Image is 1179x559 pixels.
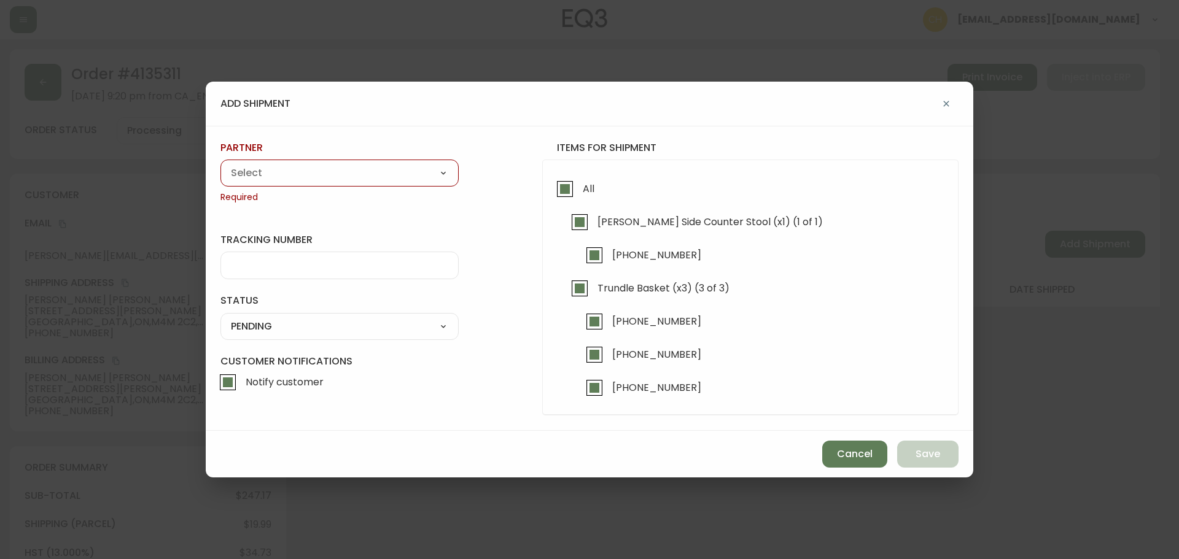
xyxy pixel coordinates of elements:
span: Trundle Basket (x3) (3 of 3) [597,282,730,295]
button: Cancel [822,441,887,468]
span: Notify customer [246,376,324,388]
span: Cancel [837,447,873,461]
h4: add shipment [220,97,290,110]
label: tracking number [220,233,459,247]
label: status [220,294,459,307]
span: [PHONE_NUMBER] [612,381,701,394]
span: [PHONE_NUMBER] [612,249,701,261]
span: Required [220,191,459,204]
span: [PHONE_NUMBER] [612,348,701,361]
span: [PHONE_NUMBER] [612,315,701,328]
span: [PERSON_NAME] Side Counter Stool (x1) (1 of 1) [597,215,823,228]
label: partner [220,141,459,155]
h4: items for shipment [542,141,959,155]
label: Customer Notifications [220,355,459,396]
span: All [583,182,594,195]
